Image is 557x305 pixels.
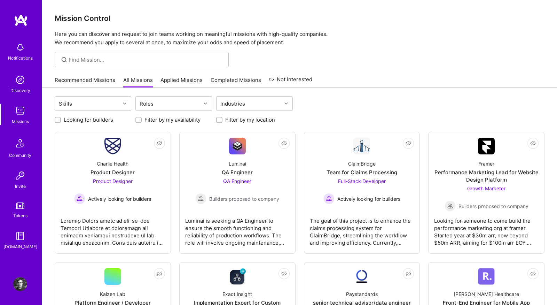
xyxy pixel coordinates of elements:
i: icon Chevron [123,102,126,105]
span: Actively looking for builders [337,195,400,203]
i: icon Chevron [204,102,207,105]
div: Invite [15,183,26,190]
div: [PERSON_NAME] Healthcare [454,290,519,298]
div: Discovery [10,87,30,94]
img: Company Logo [478,138,495,154]
div: Notifications [8,54,33,62]
label: Looking for builders [64,116,113,123]
div: Framer [478,160,494,167]
div: Roles [138,99,155,109]
img: Company Logo [478,268,495,285]
div: Exact Insight [222,290,252,298]
span: QA Engineer [223,178,251,184]
label: Filter by my location [225,116,275,123]
img: User Avatar [13,277,27,291]
a: Company LogoLuminaiQA EngineerQA Engineer Builders proposed to companyBuilders proposed to compan... [185,138,290,248]
div: [DOMAIN_NAME] [3,243,37,250]
span: Builders proposed to company [458,203,528,210]
div: Missions [12,118,29,125]
span: Full-Stack Developer [338,178,386,184]
img: Community [12,135,29,152]
img: guide book [13,229,27,243]
label: Filter by my availability [144,116,201,123]
div: Team for Claims Processing [327,169,397,176]
i: icon EyeClosed [157,140,162,146]
div: ClaimBridge [348,160,376,167]
div: Loremip Dolors ametc ad eli-se-doe Tempori Utlabore et doloremagn ali enimadm veniamqui nostrudex... [61,212,165,246]
div: QA Engineer [222,169,253,176]
a: Not Interested [269,75,312,88]
img: bell [13,40,27,54]
img: Company Logo [229,268,246,285]
div: Luminai [229,160,246,167]
a: User Avatar [11,277,29,291]
i: icon EyeClosed [281,271,287,276]
a: Completed Missions [211,76,261,88]
div: Luminai is seeking a QA Engineer to ensure the smooth functioning and reliability of production w... [185,212,290,246]
img: Invite [13,169,27,183]
div: Performance Marketing Lead for Website Design Platform [434,169,539,183]
img: Builders proposed to company [195,193,206,204]
img: Actively looking for builders [323,193,335,204]
div: Product Designer [91,169,135,176]
i: icon EyeClosed [281,140,287,146]
a: All Missions [123,76,153,88]
span: Growth Marketer [467,185,505,191]
a: Company LogoClaimBridgeTeam for Claims ProcessingFull-Stack Developer Actively looking for builde... [310,138,414,248]
i: icon Chevron [284,102,288,105]
input: Find Mission... [69,56,223,63]
div: Paystandards [346,290,378,298]
a: Applied Missions [160,76,203,88]
img: Builders proposed to company [445,200,456,212]
div: Looking for someone to come build the performance marketing org at framer. Started year at $30m a... [434,212,539,246]
div: Kaizen Lab [100,290,125,298]
img: discovery [13,73,27,87]
img: Company Logo [229,138,246,154]
img: Company Logo [353,138,370,154]
div: Tokens [13,212,28,219]
h3: Mission Control [55,14,544,23]
img: tokens [16,203,24,209]
a: Company LogoFramerPerformance Marketing Lead for Website Design PlatformGrowth Marketer Builders ... [434,138,539,248]
div: Charlie Health [97,160,128,167]
i: icon EyeClosed [406,140,411,146]
div: The goal of this project is to enhance the claims processing system for ClaimBridge, streamlining... [310,212,414,246]
span: Actively looking for builders [88,195,151,203]
i: icon SearchGrey [60,56,68,64]
img: Company Logo [104,138,121,154]
img: teamwork [13,104,27,118]
p: Here you can discover and request to join teams working on meaningful missions with high-quality ... [55,30,544,47]
span: Builders proposed to company [209,195,279,203]
a: Company LogoCharlie HealthProduct DesignerProduct Designer Actively looking for buildersActively ... [61,138,165,248]
i: icon EyeClosed [406,271,411,276]
div: Skills [57,99,74,109]
img: logo [14,14,28,26]
a: Recommended Missions [55,76,115,88]
span: Product Designer [93,178,133,184]
div: Community [9,152,31,159]
i: icon EyeClosed [157,271,162,276]
i: icon EyeClosed [530,271,536,276]
div: Industries [219,99,247,109]
img: Actively looking for builders [74,193,85,204]
img: Company Logo [353,268,370,285]
i: icon EyeClosed [530,140,536,146]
